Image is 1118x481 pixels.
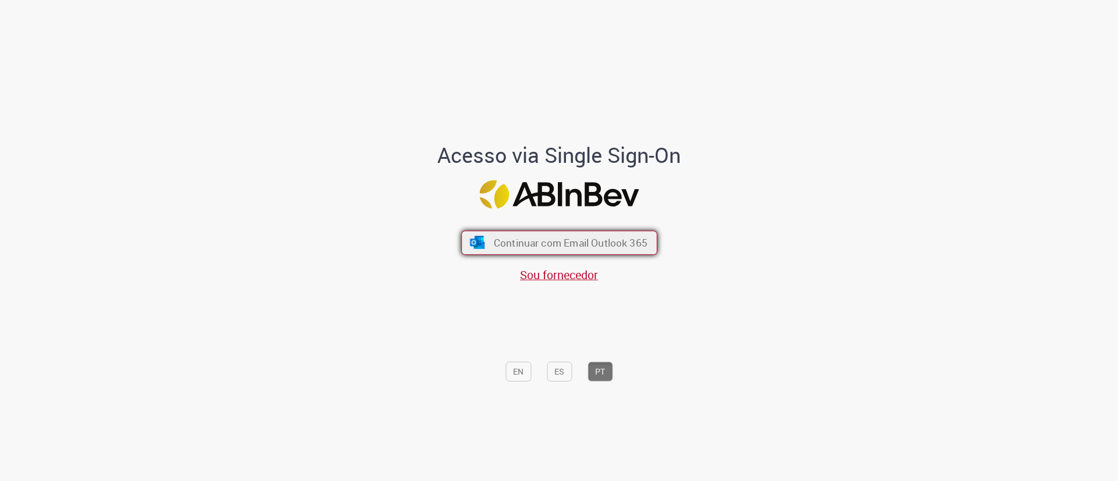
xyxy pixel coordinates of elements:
a: Sou fornecedor [520,267,598,283]
button: PT [588,362,613,382]
button: ícone Azure/Microsoft 360 Continuar com Email Outlook 365 [461,230,657,255]
img: ícone Azure/Microsoft 360 [469,236,486,249]
button: EN [505,362,531,382]
h1: Acesso via Single Sign-On [398,144,721,167]
img: Logo ABInBev [479,180,639,209]
button: ES [547,362,572,382]
span: Continuar com Email Outlook 365 [493,236,647,250]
